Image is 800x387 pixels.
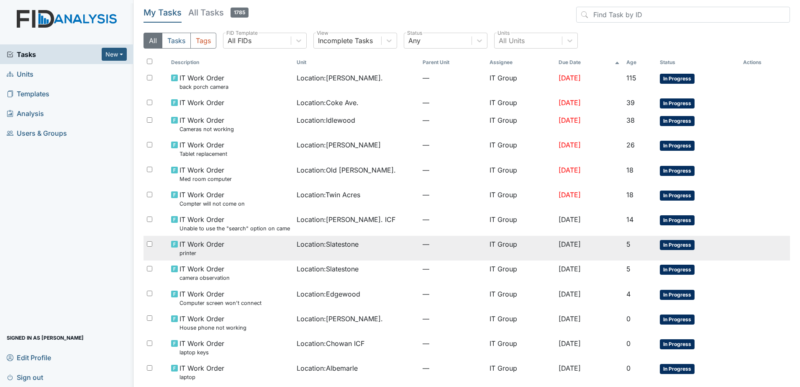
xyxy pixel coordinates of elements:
[660,315,695,325] span: In Progress
[660,74,695,84] span: In Progress
[626,191,633,199] span: 18
[486,211,555,236] td: IT Group
[486,310,555,335] td: IT Group
[179,249,224,257] small: printer
[297,239,359,249] span: Location : Slatestone
[559,166,581,174] span: [DATE]
[179,338,224,356] span: IT Work Order laptop keys
[423,73,483,83] span: —
[168,55,294,70] th: Toggle SortBy
[626,315,631,323] span: 0
[626,240,631,248] span: 5
[423,239,483,249] span: —
[7,351,51,364] span: Edit Profile
[660,215,695,225] span: In Progress
[297,165,396,175] span: Location : Old [PERSON_NAME].
[559,364,581,372] span: [DATE]
[231,8,249,18] span: 1785
[297,140,381,150] span: Location : [PERSON_NAME]
[179,314,246,332] span: IT Work Order House phone not working
[423,363,483,373] span: —
[297,314,383,324] span: Location : [PERSON_NAME].
[318,36,373,46] div: Incomplete Tasks
[660,240,695,250] span: In Progress
[660,166,695,176] span: In Progress
[559,116,581,124] span: [DATE]
[499,36,525,46] div: All Units
[660,339,695,349] span: In Progress
[626,265,631,273] span: 5
[486,162,555,186] td: IT Group
[486,261,555,285] td: IT Group
[419,55,486,70] th: Toggle SortBy
[179,115,234,133] span: IT Work Order Cameras not working
[144,33,162,49] button: All
[179,175,232,183] small: Med room computer
[179,98,224,108] span: IT Work Order
[144,33,216,49] div: Type filter
[623,55,656,70] th: Toggle SortBy
[179,324,246,332] small: House phone not working
[102,48,127,61] button: New
[423,314,483,324] span: —
[297,115,355,125] span: Location : Idlewood
[179,214,290,232] span: IT Work Order Unable to use the "search" option on cameras.
[626,116,635,124] span: 38
[179,83,228,91] small: back porch camera
[423,98,483,108] span: —
[423,289,483,299] span: —
[559,141,581,149] span: [DATE]
[297,363,358,373] span: Location : Albemarle
[555,55,623,70] th: Toggle SortBy
[190,33,216,49] button: Tags
[179,200,245,208] small: Compter will not come on
[486,335,555,360] td: IT Group
[179,73,228,91] span: IT Work Order back porch camera
[660,141,695,151] span: In Progress
[626,74,636,82] span: 115
[228,36,251,46] div: All FIDs
[7,371,43,384] span: Sign out
[486,112,555,137] td: IT Group
[559,315,581,323] span: [DATE]
[423,338,483,348] span: —
[626,215,633,224] span: 14
[486,137,555,161] td: IT Group
[559,339,581,348] span: [DATE]
[423,214,483,224] span: —
[297,73,383,83] span: Location : [PERSON_NAME].
[179,348,224,356] small: laptop keys
[7,49,102,59] a: Tasks
[559,98,581,107] span: [DATE]
[486,360,555,384] td: IT Group
[144,7,182,18] h5: My Tasks
[559,265,581,273] span: [DATE]
[293,55,419,70] th: Toggle SortBy
[559,74,581,82] span: [DATE]
[559,215,581,224] span: [DATE]
[297,338,364,348] span: Location : Chowan ICF
[179,289,262,307] span: IT Work Order Computer screen won't connect
[660,191,695,201] span: In Progress
[486,70,555,94] td: IT Group
[486,55,555,70] th: Assignee
[147,59,152,64] input: Toggle All Rows Selected
[423,190,483,200] span: —
[660,116,695,126] span: In Progress
[179,264,230,282] span: IT Work Order camera observation
[7,107,44,120] span: Analysis
[626,166,633,174] span: 18
[179,190,245,208] span: IT Work Order Compter will not come on
[179,140,227,158] span: IT Work Order Tablet replacement
[423,264,483,274] span: —
[7,67,33,80] span: Units
[179,274,230,282] small: camera observation
[188,7,249,18] h5: All Tasks
[297,289,360,299] span: Location : Edgewood
[486,94,555,112] td: IT Group
[486,286,555,310] td: IT Group
[179,299,262,307] small: Computer screen won't connect
[626,141,635,149] span: 26
[7,126,67,139] span: Users & Groups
